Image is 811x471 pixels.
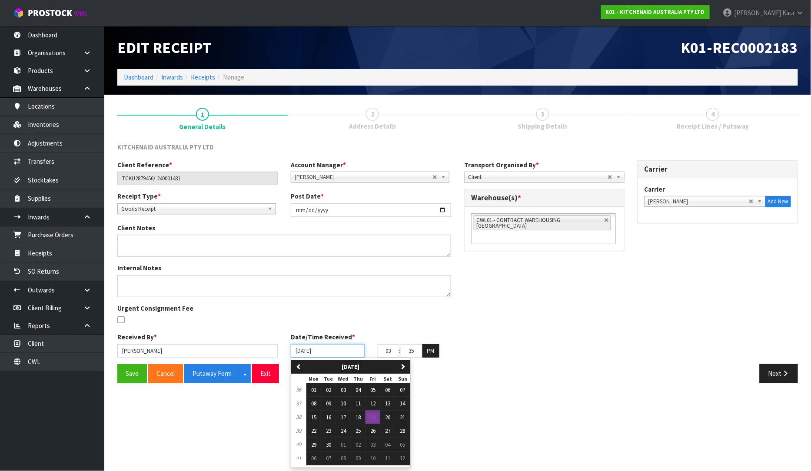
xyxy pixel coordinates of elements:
[398,375,407,382] small: Sunday
[28,7,72,19] span: ProStock
[291,160,346,169] label: Account Manager
[306,438,321,452] button: 29
[370,414,376,421] span: 19
[336,411,351,425] button: 17
[311,400,316,407] span: 08
[370,427,376,435] span: 26
[385,441,390,448] span: 04
[380,383,395,397] button: 06
[336,424,351,438] button: 24
[395,383,410,397] button: 07
[291,192,324,201] label: Post Date
[385,427,390,435] span: 27
[648,196,749,207] span: [PERSON_NAME]
[370,375,376,382] small: Friday
[311,454,316,462] span: 06
[117,364,147,383] button: Save
[179,122,226,131] span: General Details
[366,424,380,438] button: 26
[356,386,361,394] span: 04
[370,454,376,462] span: 10
[370,400,376,407] span: 12
[400,441,405,448] span: 05
[74,10,87,18] small: WMS
[306,397,321,411] button: 08
[366,451,380,465] button: 10
[117,223,155,232] label: Client Notes
[395,424,410,438] button: 28
[380,451,395,465] button: 11
[341,386,346,394] span: 03
[760,364,798,383] button: Next
[341,400,346,407] span: 10
[306,411,321,425] button: 15
[356,400,361,407] span: 11
[117,172,278,185] input: Client Reference
[471,194,618,202] h3: Warehouse(s)
[321,383,336,397] button: 02
[296,386,302,393] em: 36
[380,411,395,425] button: 20
[601,5,710,19] a: K01 - KITCHENAID AUSTRALIA PTY LTD
[223,73,244,81] span: Manage
[291,332,355,342] label: Date/Time Received
[380,438,395,452] button: 04
[351,411,366,425] button: 18
[356,441,361,448] span: 02
[395,438,410,452] button: 05
[309,375,319,382] small: Monday
[336,451,351,465] button: 08
[422,344,439,358] button: PM
[196,108,209,121] span: 1
[366,397,380,411] button: 12
[321,397,336,411] button: 09
[366,438,380,452] button: 03
[351,451,366,465] button: 09
[380,397,395,411] button: 13
[353,375,363,382] small: Thursday
[765,196,791,207] button: Add New
[677,122,749,131] span: Receipt Lines / Putaway
[117,332,157,342] label: Received By
[311,414,316,421] span: 15
[117,160,172,169] label: Client Reference
[383,375,392,382] small: Saturday
[326,414,331,421] span: 16
[191,73,215,81] a: Receipts
[341,427,346,435] span: 24
[342,363,360,371] strong: [DATE]
[148,364,183,383] button: Cancel
[476,216,560,229] span: CWL01 - CONTRACT WAREHOUSING [GEOGRAPHIC_DATA]
[378,344,399,358] input: HH
[395,397,410,411] button: 14
[306,383,321,397] button: 01
[706,108,719,121] span: 4
[401,344,422,358] input: MM
[370,386,376,394] span: 05
[121,204,264,214] span: Goods Receipt
[117,38,211,57] span: Edit Receipt
[351,383,366,397] button: 04
[324,375,333,382] small: Tuesday
[311,386,316,394] span: 01
[681,38,798,57] span: K01-REC0002183
[734,9,781,17] span: [PERSON_NAME]
[311,427,316,435] span: 22
[338,375,349,382] small: Wednesday
[645,165,791,173] h3: Carrier
[380,424,395,438] button: 27
[366,108,379,121] span: 2
[782,9,795,17] span: Kaur
[351,424,366,438] button: 25
[645,185,665,194] label: Carrier
[296,454,302,462] em: 41
[296,413,302,421] em: 38
[399,344,401,358] td: :
[400,414,405,421] span: 21
[351,438,366,452] button: 02
[321,411,336,425] button: 16
[117,263,161,272] label: Internal Notes
[366,383,380,397] button: 05
[326,454,331,462] span: 07
[161,73,183,81] a: Inwards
